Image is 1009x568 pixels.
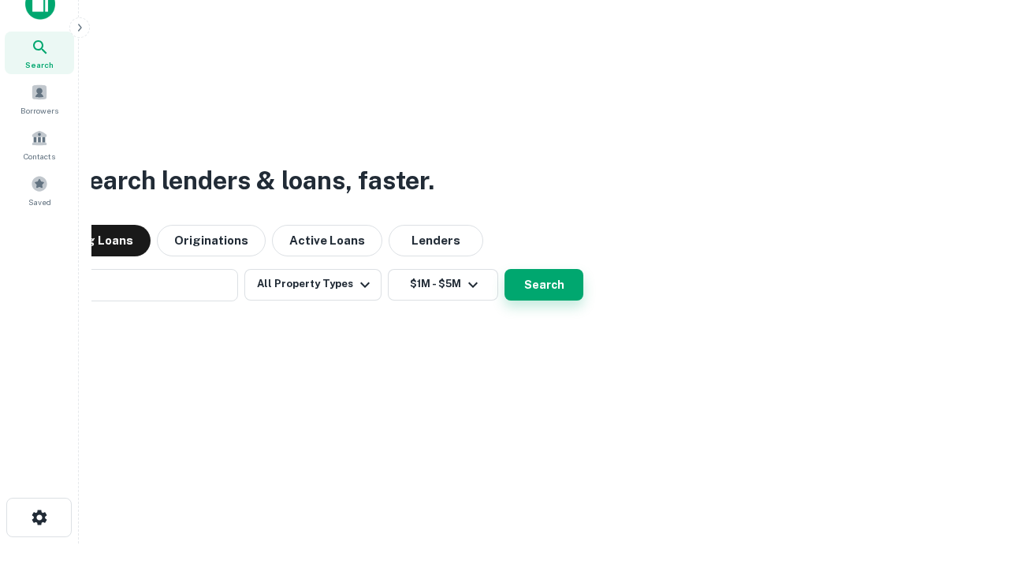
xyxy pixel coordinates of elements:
[244,269,382,301] button: All Property Types
[20,104,58,117] span: Borrowers
[25,58,54,71] span: Search
[24,150,55,163] span: Contacts
[504,269,583,301] button: Search
[5,32,74,74] a: Search
[157,225,266,256] button: Originations
[28,196,51,208] span: Saved
[5,77,74,120] a: Borrowers
[930,442,1009,518] iframe: Chat Widget
[5,123,74,166] a: Contacts
[388,269,498,301] button: $1M - $5M
[5,169,74,211] a: Saved
[272,225,382,256] button: Active Loans
[389,225,483,256] button: Lenders
[72,162,434,200] h3: Search lenders & loans, faster.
